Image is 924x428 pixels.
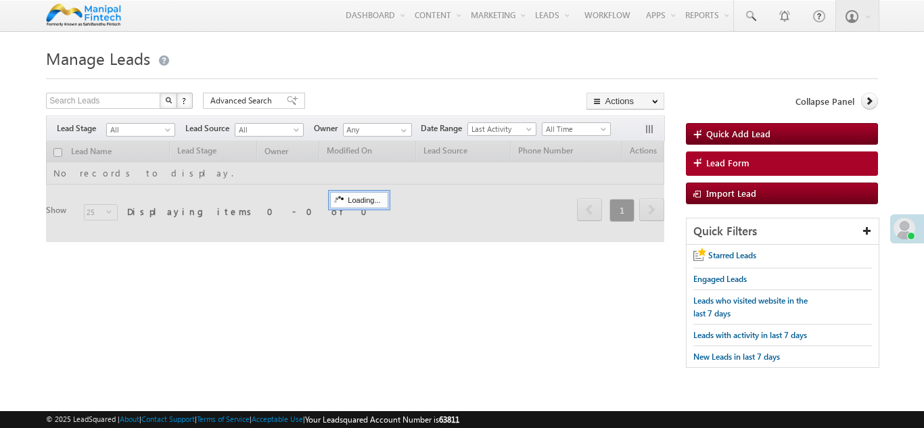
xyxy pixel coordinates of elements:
span: ? [182,95,188,106]
span: Starred Leads [708,250,756,260]
a: Last Activity [467,122,536,136]
span: © 2025 LeadSquared | | | | | [46,413,459,426]
span: Import Lead [706,187,756,199]
span: Manage Leads [46,47,150,69]
span: Lead Source [185,122,235,135]
span: Date Range [421,122,467,135]
a: All [235,123,304,137]
img: Search [165,97,172,103]
span: Leads with activity in last 7 days [693,330,807,340]
span: Last Activity [468,123,532,135]
span: Advanced Search [210,95,276,107]
span: All [235,124,300,136]
a: All [106,123,175,137]
span: Your Leadsquared Account Number is [305,414,459,425]
button: ? [177,93,193,109]
span: Engaged Leads [693,274,747,284]
span: Collapse Panel [795,95,854,108]
span: All [107,124,171,136]
img: Custom Logo [46,3,121,27]
span: Leads who visited website in the last 7 days [693,295,808,318]
a: Acceptable Use [252,414,303,423]
span: New Leads in last 7 days [693,352,780,362]
a: About [120,414,139,423]
span: Lead Stage [57,122,106,135]
span: Lead Form [706,157,749,169]
span: Quick Add Lead [706,128,770,139]
a: Lead Form [686,151,878,176]
a: Contact Support [141,414,195,423]
span: Owner [314,122,343,135]
div: Quick Filters [687,218,879,245]
input: Type to Search [343,123,412,137]
span: 63811 [439,414,459,425]
a: All Time [542,122,611,136]
a: Terms of Service [197,414,250,423]
div: Loading... [330,192,388,208]
span: All Time [542,123,607,135]
button: Actions [586,93,664,110]
a: Show All Items [394,124,411,137]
